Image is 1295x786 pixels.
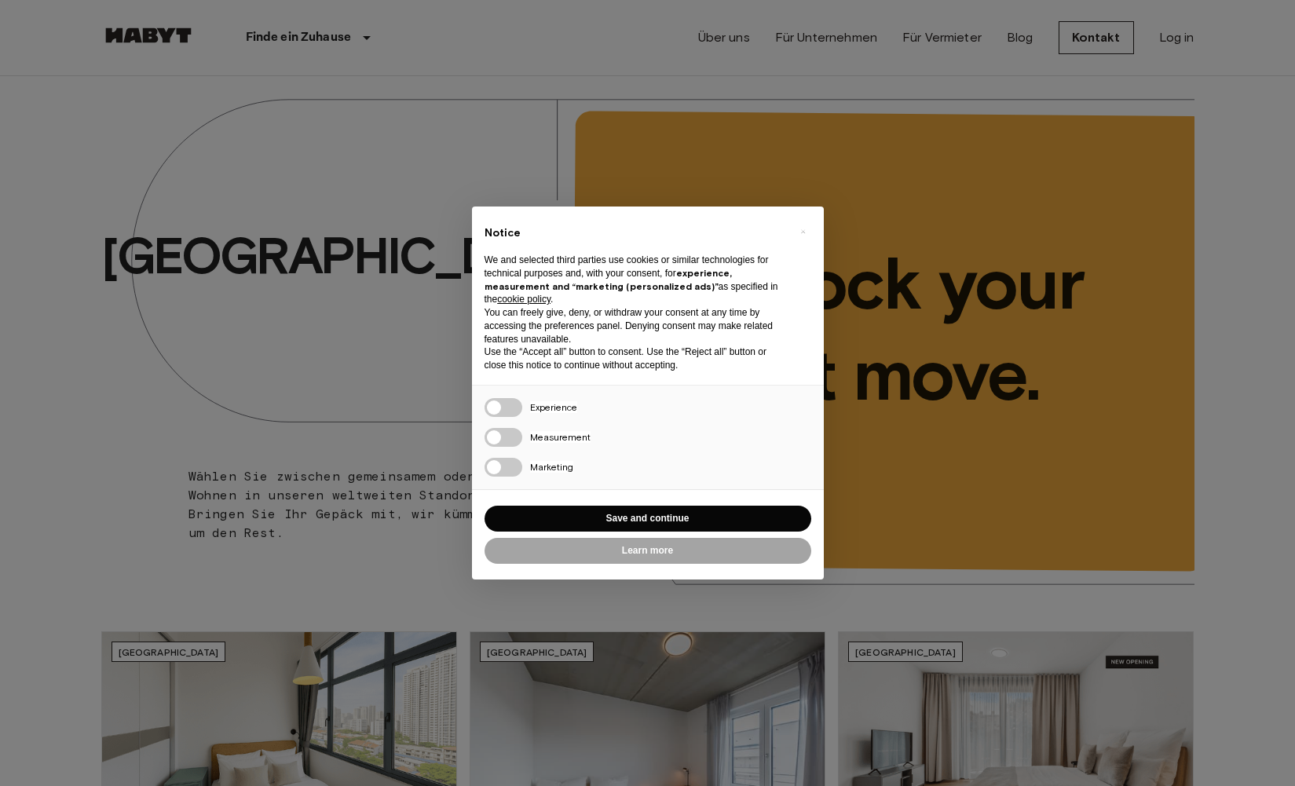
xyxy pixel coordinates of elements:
span: Measurement [530,431,591,443]
span: Marketing [530,461,573,473]
strong: experience, measurement and “marketing (personalized ads)” [485,267,732,292]
p: Use the “Accept all” button to consent. Use the “Reject all” button or close this notice to conti... [485,345,786,372]
span: × [800,222,806,241]
button: Learn more [485,538,811,564]
h2: Notice [485,225,786,241]
button: Close this notice [791,219,816,244]
span: Experience [530,401,577,413]
a: cookie policy [497,294,551,305]
p: We and selected third parties use cookies or similar technologies for technical purposes and, wit... [485,254,786,306]
p: You can freely give, deny, or withdraw your consent at any time by accessing the preferences pane... [485,306,786,345]
button: Save and continue [485,506,811,532]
